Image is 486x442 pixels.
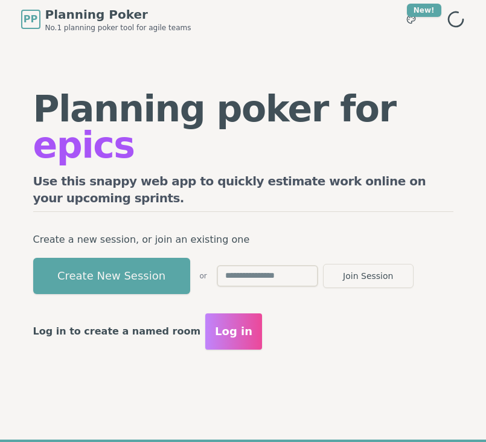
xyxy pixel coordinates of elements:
[400,8,422,30] button: New!
[24,12,37,27] span: PP
[33,91,453,163] h1: Planning poker for
[407,4,441,17] div: New!
[215,323,252,340] span: Log in
[33,173,453,212] h2: Use this snappy web app to quickly estimate work online on your upcoming sprints.
[33,124,135,166] span: epics
[33,258,190,294] button: Create New Session
[33,231,453,248] p: Create a new session, or join an existing one
[33,323,201,340] p: Log in to create a named room
[323,264,414,288] button: Join Session
[205,313,262,350] button: Log in
[45,23,191,33] span: No.1 planning poker tool for agile teams
[200,271,207,281] span: or
[45,6,191,23] span: Planning Poker
[21,6,191,33] a: PPPlanning PokerNo.1 planning poker tool for agile teams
